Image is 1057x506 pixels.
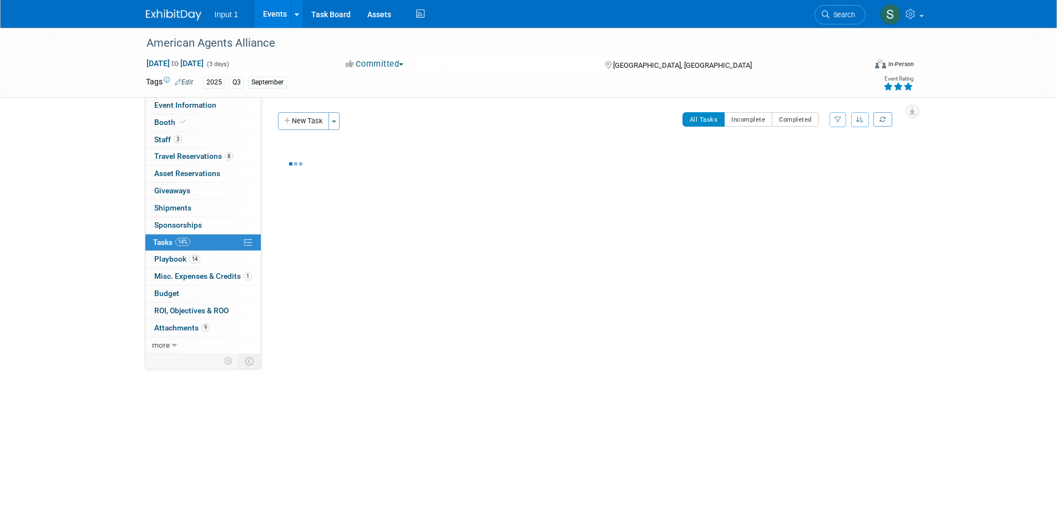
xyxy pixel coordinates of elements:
[225,152,233,161] span: 8
[154,118,188,127] span: Booth
[146,9,201,21] img: ExhibitDay
[146,76,193,89] td: Tags
[830,11,855,19] span: Search
[244,272,252,280] span: 1
[724,112,772,127] button: Incomplete
[146,58,204,68] span: [DATE] [DATE]
[143,33,849,53] div: American Agents Alliance
[875,59,886,68] img: Format-Inperson.png
[883,76,913,82] div: Event Rating
[888,60,914,68] div: In-Person
[145,148,261,165] a: Travel Reservations8
[613,61,752,69] span: [GEOGRAPHIC_DATA], [GEOGRAPHIC_DATA]
[238,354,261,368] td: Toggle Event Tabs
[342,58,408,70] button: Committed
[229,77,244,88] div: Q3
[145,217,261,234] a: Sponsorships
[175,78,193,86] a: Edit
[154,289,179,298] span: Budget
[145,303,261,319] a: ROI, Objectives & ROO
[170,59,180,68] span: to
[174,135,182,143] span: 3
[880,4,901,25] img: Susan Stout
[152,340,170,349] span: more
[145,285,261,302] a: Budget
[145,200,261,217] a: Shipments
[154,169,220,178] span: Asset Reservations
[154,221,202,229] span: Sponsorships
[154,101,216,109] span: Event Information
[145,97,261,114] a: Event Information
[219,354,239,368] td: Personalize Event Tab Strip
[154,186,190,195] span: Giveaways
[154,254,200,263] span: Playbook
[815,5,866,24] a: Search
[175,238,190,246] span: 14%
[206,61,229,68] span: (3 days)
[145,166,261,182] a: Asset Reservations
[215,10,239,19] span: Input 1
[154,152,233,161] span: Travel Reservations
[154,135,182,144] span: Staff
[772,112,819,127] button: Completed
[154,203,191,212] span: Shipments
[180,119,186,125] i: Booth reservation complete
[154,306,229,315] span: ROI, Objectives & ROO
[145,132,261,148] a: Staff3
[154,272,252,280] span: Misc. Expenses & Credits
[201,323,210,332] span: 9
[145,320,261,337] a: Attachments9
[145,114,261,131] a: Booth
[278,112,329,130] button: New Task
[145,337,261,354] a: more
[154,323,210,332] span: Attachments
[145,183,261,199] a: Giveaways
[145,251,261,268] a: Playbook14
[153,238,190,247] span: Tasks
[289,162,302,166] img: loading...
[145,268,261,285] a: Misc. Expenses & Credits1
[189,255,200,263] span: 14
[203,77,225,88] div: 2025
[248,77,287,88] div: September
[873,112,892,127] a: Refresh
[145,234,261,251] a: Tasks14%
[800,58,914,74] div: Event Format
[682,112,725,127] button: All Tasks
